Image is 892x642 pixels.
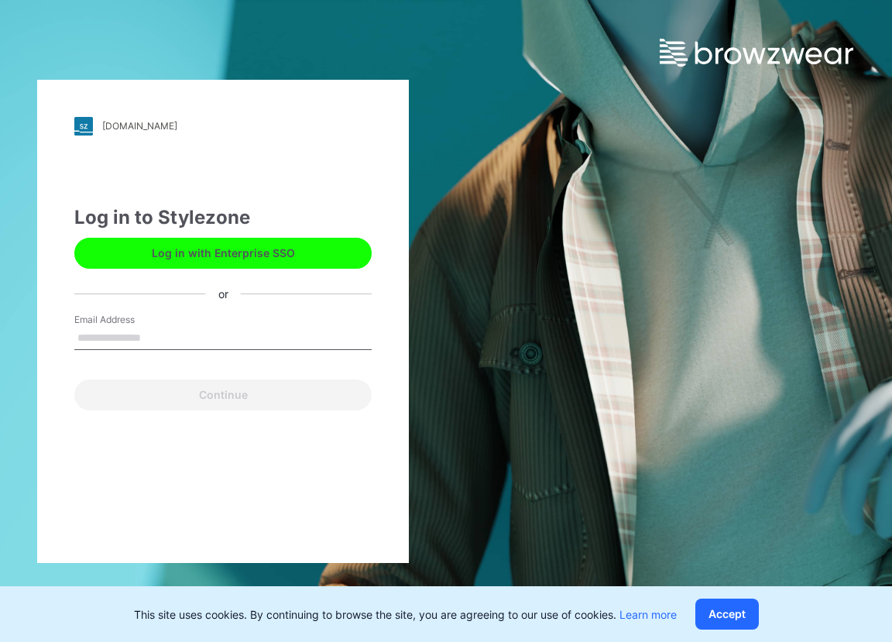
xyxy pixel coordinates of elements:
[74,204,372,232] div: Log in to Stylezone
[74,117,93,136] img: stylezone-logo.562084cfcfab977791bfbf7441f1a819.svg
[660,39,853,67] img: browzwear-logo.e42bd6dac1945053ebaf764b6aa21510.svg
[134,606,677,623] p: This site uses cookies. By continuing to browse the site, you are agreeing to our use of cookies.
[619,608,677,621] a: Learn more
[74,117,372,136] a: [DOMAIN_NAME]
[74,238,372,269] button: Log in with Enterprise SSO
[206,286,241,302] div: or
[102,120,177,132] div: [DOMAIN_NAME]
[695,599,759,630] button: Accept
[74,313,183,327] label: Email Address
